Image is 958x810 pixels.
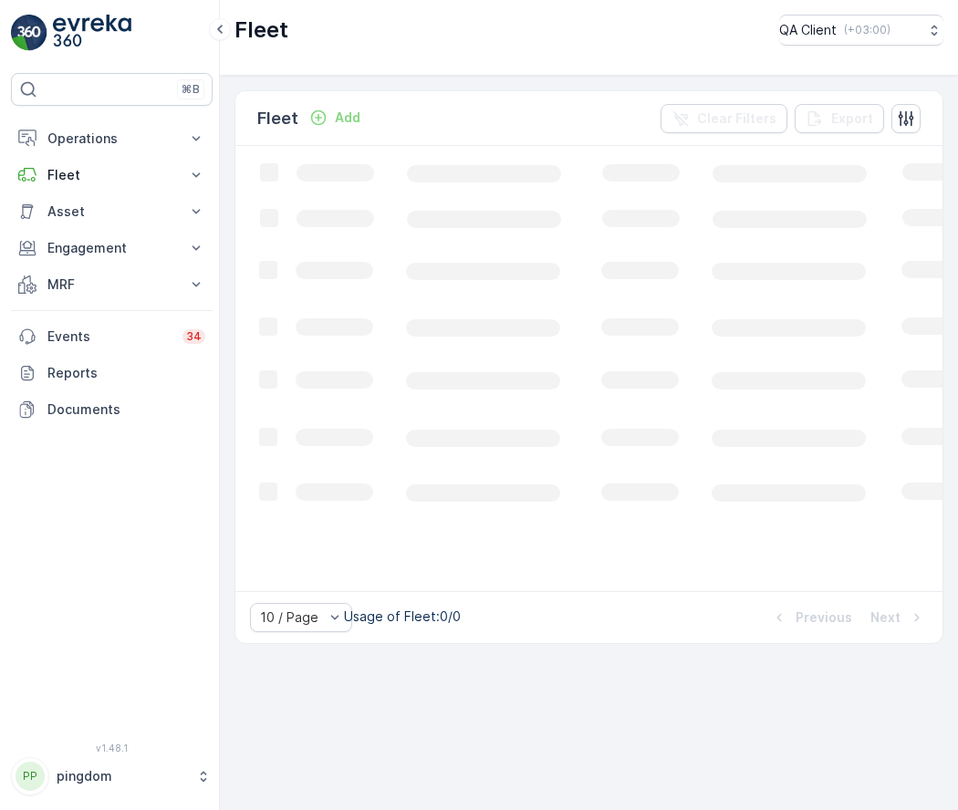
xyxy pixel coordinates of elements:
[57,767,187,785] p: pingdom
[779,15,943,46] button: QA Client(+03:00)
[47,130,176,148] p: Operations
[47,275,176,294] p: MRF
[47,400,205,419] p: Documents
[302,107,368,129] button: Add
[344,607,461,626] p: Usage of Fleet : 0/0
[47,166,176,184] p: Fleet
[697,109,776,128] p: Clear Filters
[661,104,787,133] button: Clear Filters
[11,742,213,753] span: v 1.48.1
[779,21,837,39] p: QA Client
[796,608,852,627] p: Previous
[768,607,854,628] button: Previous
[47,239,176,257] p: Engagement
[11,230,213,266] button: Engagement
[11,757,213,795] button: PPpingdom
[844,23,890,37] p: ( +03:00 )
[11,318,213,355] a: Events34
[11,157,213,193] button: Fleet
[47,202,176,221] p: Asset
[11,193,213,230] button: Asset
[11,120,213,157] button: Operations
[182,82,200,97] p: ⌘B
[234,16,288,45] p: Fleet
[831,109,873,128] p: Export
[16,762,45,791] div: PP
[186,329,202,344] p: 34
[11,266,213,303] button: MRF
[53,15,131,51] img: logo_light-DOdMpM7g.png
[11,15,47,51] img: logo
[11,355,213,391] a: Reports
[47,327,172,346] p: Events
[257,106,298,131] p: Fleet
[11,391,213,428] a: Documents
[869,607,928,628] button: Next
[870,608,901,627] p: Next
[335,109,360,127] p: Add
[795,104,884,133] button: Export
[47,364,205,382] p: Reports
